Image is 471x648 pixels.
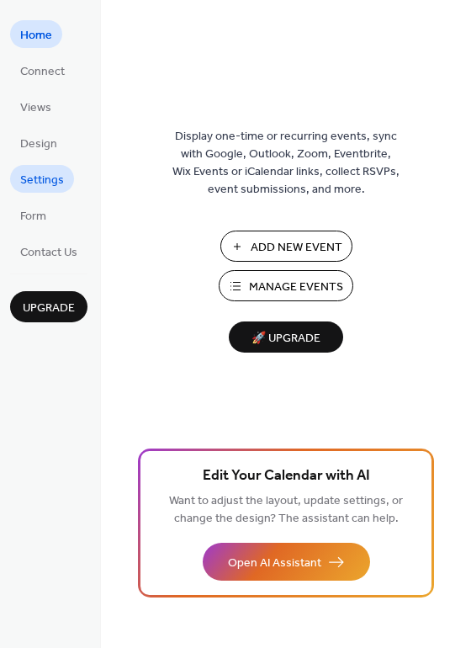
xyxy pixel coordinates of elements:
span: Add New Event [251,239,342,257]
span: 🚀 Upgrade [239,327,333,350]
span: Want to adjust the layout, update settings, or change the design? The assistant can help. [169,490,403,530]
a: Home [10,20,62,48]
span: Settings [20,172,64,189]
span: Contact Us [20,244,77,262]
a: Connect [10,56,75,84]
button: Manage Events [219,270,353,301]
span: Open AI Assistant [228,555,321,572]
span: Manage Events [249,279,343,296]
button: Open AI Assistant [203,543,370,581]
button: 🚀 Upgrade [229,321,343,353]
span: Design [20,135,57,153]
button: Upgrade [10,291,87,322]
a: Settings [10,165,74,193]
span: Form [20,208,46,226]
button: Add New Event [220,231,352,262]
span: Upgrade [23,300,75,317]
span: Home [20,27,52,45]
span: Display one-time or recurring events, sync with Google, Outlook, Zoom, Eventbrite, Wix Events or ... [172,128,400,199]
a: Contact Us [10,237,87,265]
span: Views [20,99,51,117]
span: Edit Your Calendar with AI [203,465,370,488]
a: Form [10,201,56,229]
span: Connect [20,63,65,81]
a: Design [10,129,67,157]
a: Views [10,93,61,120]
